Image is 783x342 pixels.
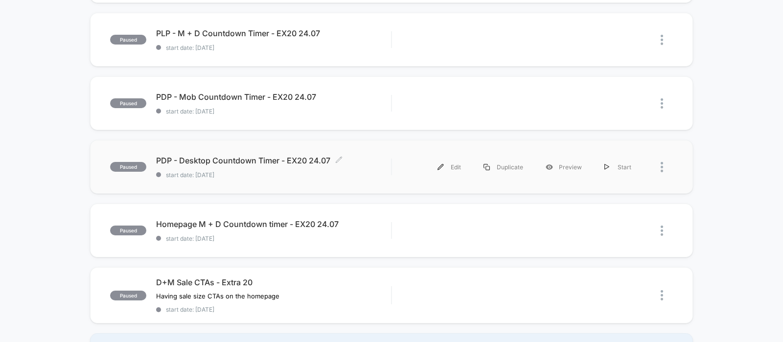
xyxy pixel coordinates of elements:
[110,162,146,172] span: paused
[110,35,146,45] span: paused
[156,277,391,287] span: D+M Sale CTAs - Extra 20
[661,226,663,236] img: close
[661,35,663,45] img: close
[156,156,391,165] span: PDP - Desktop Countdown Timer - EX20 24.07
[661,290,663,300] img: close
[593,156,643,178] div: Start
[661,98,663,109] img: close
[156,28,391,38] span: PLP - M + D Countdown Timer - EX20 24.07
[156,219,391,229] span: Homepage M + D Countdown timer - EX20 24.07
[438,164,444,170] img: menu
[156,92,391,102] span: PDP - Mob Countdown Timer - EX20 24.07
[661,162,663,172] img: close
[110,98,146,108] span: paused
[156,306,391,313] span: start date: [DATE]
[156,292,279,300] span: Having sale size CTAs on the homepage
[110,291,146,300] span: paused
[484,164,490,170] img: menu
[110,226,146,235] span: paused
[156,44,391,51] span: start date: [DATE]
[156,235,391,242] span: start date: [DATE]
[426,156,472,178] div: Edit
[156,108,391,115] span: start date: [DATE]
[472,156,534,178] div: Duplicate
[156,171,391,179] span: start date: [DATE]
[534,156,593,178] div: Preview
[604,164,609,170] img: menu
